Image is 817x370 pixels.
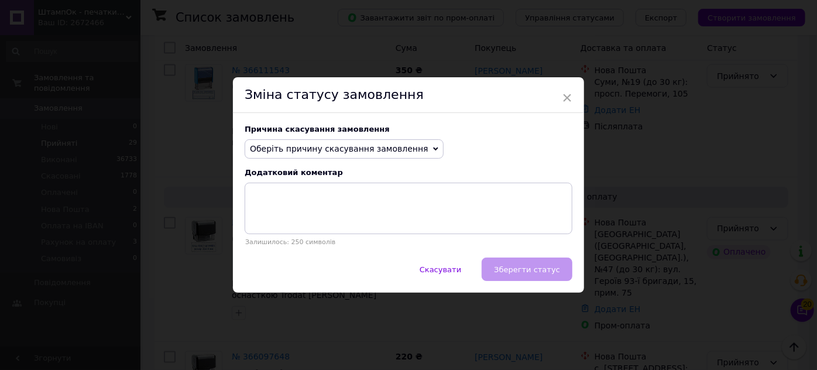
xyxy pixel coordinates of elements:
span: Оберіть причину скасування замовлення [250,144,428,153]
span: × [562,88,572,108]
div: Додатковий коментар [245,168,572,177]
p: Залишилось: 250 символів [245,238,572,246]
span: Скасувати [420,265,461,274]
div: Причина скасування замовлення [245,125,572,133]
button: Скасувати [407,258,473,281]
div: Зміна статусу замовлення [233,77,584,113]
